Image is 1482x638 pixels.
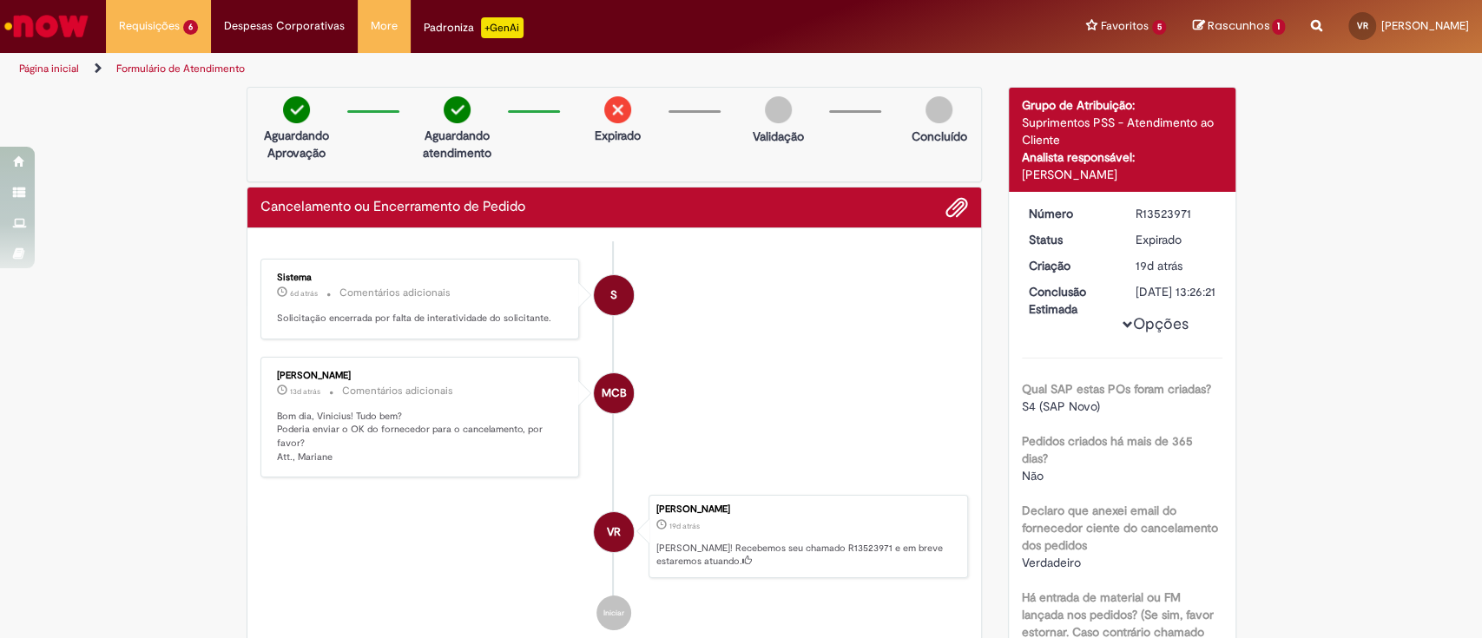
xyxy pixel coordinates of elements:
div: Padroniza [424,17,524,38]
div: Mariane Cega Bianchessi [594,373,634,413]
span: 6d atrás [290,288,318,299]
span: 13d atrás [290,386,320,397]
span: 19d atrás [669,521,700,531]
a: Rascunhos [1192,18,1285,35]
span: MCB [602,372,627,414]
img: img-circle-grey.png [765,96,792,123]
p: Validação [753,128,804,145]
dt: Criação [1016,257,1123,274]
div: 11/09/2025 16:26:18 [1136,257,1216,274]
span: Despesas Corporativas [224,17,345,35]
div: [PERSON_NAME] [1022,166,1222,183]
time: 11/09/2025 16:26:18 [669,521,700,531]
b: Declaro que anexei email do fornecedor ciente do cancelamento dos pedidos [1022,503,1218,553]
p: Solicitação encerrada por falta de interatividade do solicitante. [277,312,566,326]
p: +GenAi [481,17,524,38]
span: Não [1022,468,1044,483]
div: Grupo de Atribuição: [1022,96,1222,114]
time: 24/09/2025 17:12:30 [290,288,318,299]
span: 19d atrás [1136,258,1182,273]
div: [PERSON_NAME] [277,371,566,381]
p: [PERSON_NAME]! Recebemos seu chamado R13523971 e em breve estaremos atuando. [656,542,958,569]
span: S4 (SAP Novo) [1022,398,1100,414]
p: Aguardando Aprovação [254,127,339,161]
span: 6 [183,20,198,35]
dt: Conclusão Estimada [1016,283,1123,318]
b: Pedidos criados há mais de 365 dias? [1022,433,1193,466]
span: Favoritos [1101,17,1149,35]
img: remove.png [604,96,631,123]
p: Aguardando atendimento [415,127,499,161]
div: Suprimentos PSS - Atendimento ao Cliente [1022,114,1222,148]
p: Concluído [911,128,966,145]
span: [PERSON_NAME] [1381,18,1469,33]
h2: Cancelamento ou Encerramento de Pedido Histórico de tíquete [260,200,525,215]
img: check-circle-green.png [444,96,471,123]
img: ServiceNow [2,9,91,43]
a: Formulário de Atendimento [116,62,245,76]
img: img-circle-grey.png [925,96,952,123]
div: Expirado [1136,231,1216,248]
span: 5 [1152,20,1167,35]
dt: Status [1016,231,1123,248]
span: More [371,17,398,35]
div: Analista responsável: [1022,148,1222,166]
dt: Número [1016,205,1123,222]
time: 17/09/2025 10:12:30 [290,386,320,397]
span: VR [1357,20,1368,31]
div: System [594,275,634,315]
span: 1 [1272,19,1285,35]
small: Comentários adicionais [342,384,453,398]
b: Qual SAP estas POs foram criadas? [1022,381,1211,397]
p: Bom dia, Vinicius! Tudo bem? Poderia enviar o OK do fornecedor para o cancelamento, por favor? At... [277,410,566,464]
span: Requisições [119,17,180,35]
li: Vinicius Dos Santos Rocha [260,495,969,578]
div: R13523971 [1136,205,1216,222]
div: Vinicius Dos Santos Rocha [594,512,634,552]
p: Expirado [595,127,641,144]
img: check-circle-green.png [283,96,310,123]
ul: Trilhas de página [13,53,975,85]
button: Adicionar anexos [945,196,968,219]
small: Comentários adicionais [339,286,451,300]
span: Verdadeiro [1022,555,1081,570]
div: Sistema [277,273,566,283]
div: [PERSON_NAME] [656,504,958,515]
a: Página inicial [19,62,79,76]
time: 11/09/2025 16:26:18 [1136,258,1182,273]
span: VR [607,511,621,553]
div: [DATE] 13:26:21 [1136,283,1216,300]
span: S [610,274,617,316]
span: Rascunhos [1207,17,1269,34]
